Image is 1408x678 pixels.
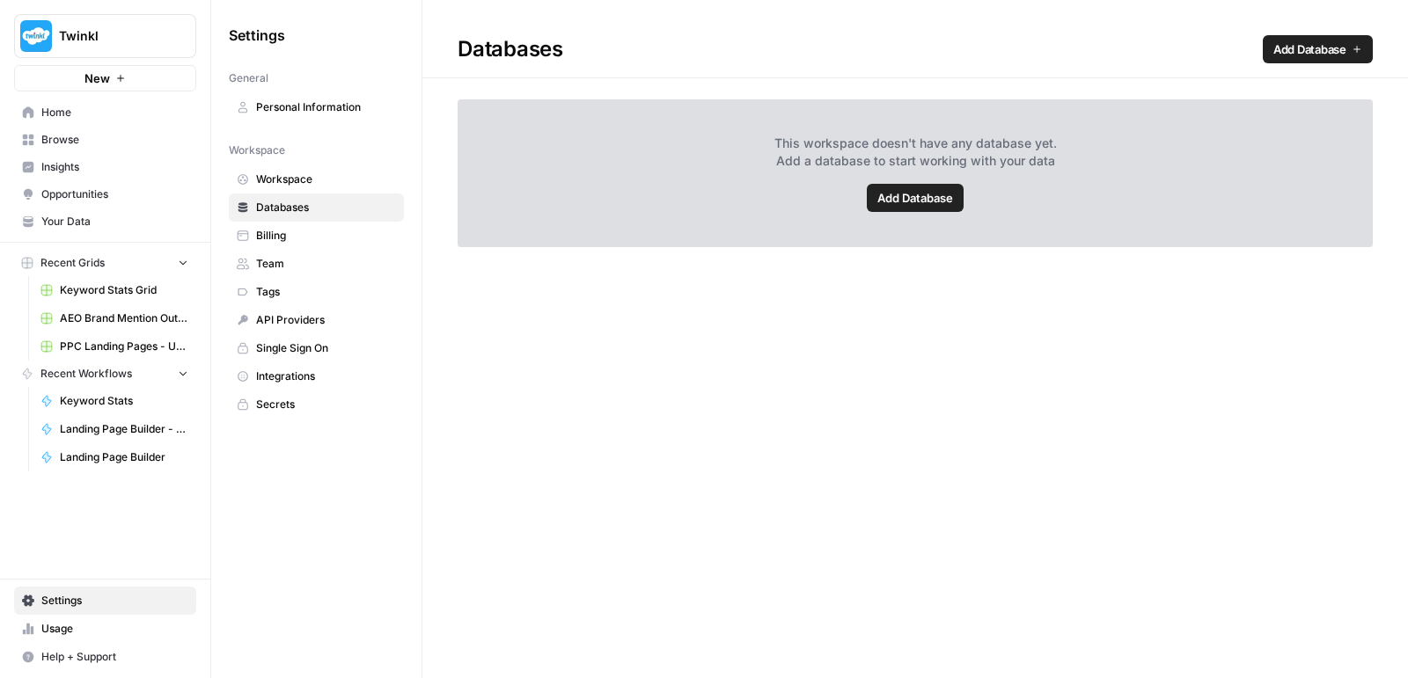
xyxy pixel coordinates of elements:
a: Keyword Stats [33,387,196,415]
button: New [14,65,196,91]
span: Settings [41,593,188,609]
a: Team [229,250,404,278]
span: Keyword Stats Grid [60,282,188,298]
span: This workspace doesn't have any database yet. Add a database to start working with your data [774,135,1057,170]
span: Secrets [256,397,396,412]
span: Usage [41,621,188,637]
a: Add Database [867,184,964,212]
span: Opportunities [41,186,188,202]
button: Recent Workflows [14,361,196,387]
a: Tags [229,278,404,306]
button: Workspace: Twinkl [14,14,196,58]
span: Home [41,105,188,120]
a: Home [14,98,196,127]
span: Settings [229,25,285,46]
span: Add Database [1273,40,1346,58]
span: Team [256,256,396,272]
a: Personal Information [229,93,404,121]
span: Twinkl [59,27,165,45]
span: Help + Support [41,649,188,665]
a: Secrets [229,390,404,419]
span: Workspace [229,142,285,158]
span: Databases [256,200,396,215]
button: Recent Grids [14,250,196,276]
a: Keyword Stats Grid [33,276,196,304]
span: Recent Workflows [40,366,132,382]
a: Billing [229,222,404,250]
span: Insights [41,159,188,175]
span: Keyword Stats [60,393,188,409]
a: Settings [14,587,196,615]
span: Billing [256,228,396,244]
a: Your Data [14,208,196,236]
a: API Providers [229,306,404,334]
span: PPC Landing Pages - US 10 09 25 [60,339,188,354]
div: Databases [422,35,1408,63]
img: Twinkl Logo [20,20,52,52]
a: AEO Brand Mention Outreach [33,304,196,332]
span: Integrations [256,368,396,384]
a: Landing Page Builder - Alt 1 [33,415,196,443]
span: Browse [41,132,188,148]
span: New [84,69,110,87]
span: Workspace [256,171,396,187]
span: API Providers [256,312,396,328]
span: Landing Page Builder - Alt 1 [60,421,188,437]
span: Your Data [41,214,188,230]
a: Integrations [229,362,404,390]
a: Usage [14,615,196,643]
a: Opportunities [14,180,196,208]
span: General [229,70,268,86]
a: PPC Landing Pages - US 10 09 25 [33,332,196,361]
a: Browse [14,126,196,154]
span: AEO Brand Mention Outreach [60,310,188,326]
span: Personal Information [256,99,396,115]
a: Add Database [1263,35,1373,63]
a: Databases [229,193,404,222]
a: Insights [14,153,196,181]
a: Landing Page Builder [33,443,196,471]
span: Tags [256,284,396,300]
span: Add Database [877,189,953,207]
span: Landing Page Builder [60,449,188,465]
button: Help + Support [14,643,196,671]
span: Recent Grids [40,255,105,271]
a: Workspace [229,165,404,193]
